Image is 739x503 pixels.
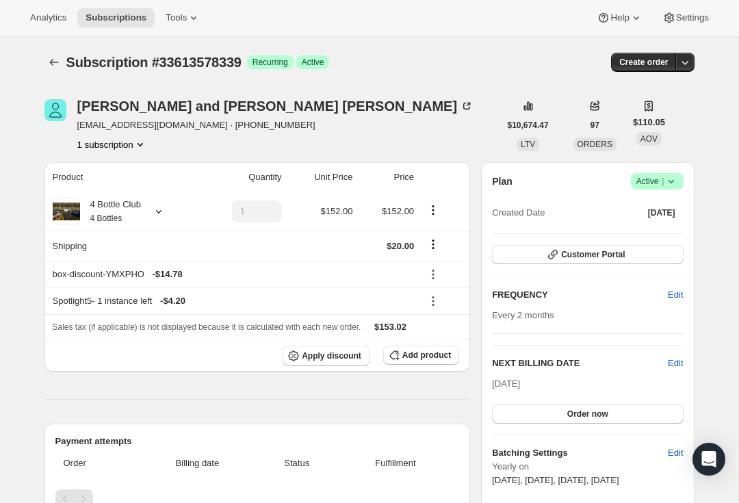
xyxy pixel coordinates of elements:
span: $20.00 [387,241,414,251]
button: Edit [660,284,691,306]
span: Analytics [30,12,66,23]
th: Product [44,162,198,192]
button: Product actions [77,138,147,151]
span: Status [262,456,332,470]
button: Settings [654,8,717,27]
span: Subscriptions [86,12,146,23]
span: - $14.78 [153,268,183,281]
span: Customer Portal [561,249,625,260]
button: $10,674.47 [500,116,557,135]
h6: Batching Settings [492,446,668,460]
button: Product actions [422,203,444,218]
span: Billing date [141,456,254,470]
span: $110.05 [633,116,665,129]
span: Create order [619,57,668,68]
span: Yearly on [492,460,683,474]
div: 4 Bottle Club [80,198,141,225]
button: Edit [668,357,683,370]
span: [DATE], [DATE], [DATE], [DATE] [492,475,619,485]
button: Tools [157,8,209,27]
span: Active [636,175,678,188]
button: Subscriptions [77,8,155,27]
span: Tools [166,12,187,23]
button: Subscriptions [44,53,64,72]
span: $152.00 [320,206,352,216]
span: Created Date [492,206,545,220]
h2: Payment attempts [55,435,460,448]
h2: Plan [492,175,513,188]
th: Unit Price [286,162,357,192]
button: Apply discount [283,346,369,366]
span: Active [302,57,324,68]
span: Fulfillment [340,456,451,470]
button: Customer Portal [492,245,683,264]
span: ORDERS [578,140,612,149]
div: box-discount-YMXPHO [53,268,415,281]
small: 4 Bottles [90,214,122,223]
span: Every 2 months [492,310,554,320]
span: Apply discount [302,350,361,361]
span: - $4.20 [160,294,185,308]
span: Edit [668,446,683,460]
span: $152.00 [382,206,414,216]
span: Sales tax (if applicable) is not displayed because it is calculated with each new order. [53,322,361,332]
th: Price [356,162,418,192]
span: [DATE] [648,207,675,218]
div: Open Intercom Messenger [692,443,725,476]
th: Order [55,448,138,478]
span: Edit [668,288,683,302]
span: 97 [591,120,599,131]
span: AOV [640,134,658,144]
button: 97 [582,116,608,135]
button: Order now [492,404,683,424]
span: Subscription #33613578339 [66,55,242,70]
span: Help [610,12,629,23]
span: Settings [676,12,709,23]
span: Order now [567,409,608,420]
div: [PERSON_NAME] and [PERSON_NAME] [PERSON_NAME] [77,99,474,113]
span: $10,674.47 [508,120,549,131]
span: Add product [402,350,451,361]
th: Shipping [44,231,198,261]
button: Analytics [22,8,75,27]
button: Shipping actions [422,237,444,252]
span: Recurring [252,57,288,68]
span: [EMAIL_ADDRESS][DOMAIN_NAME] · [PHONE_NUMBER] [77,118,474,132]
button: Add product [383,346,459,365]
div: Spotlight5 - 1 instance left [53,294,415,308]
span: $153.02 [374,322,406,332]
span: | [662,176,664,187]
button: Help [588,8,651,27]
h2: NEXT BILLING DATE [492,357,668,370]
span: LTV [521,140,535,149]
span: [DATE] [492,378,520,389]
button: [DATE] [640,203,684,222]
h2: FREQUENCY [492,288,668,302]
th: Quantity [198,162,286,192]
span: Christine and Steve Carr [44,99,66,121]
button: Create order [611,53,676,72]
button: Edit [660,442,691,464]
